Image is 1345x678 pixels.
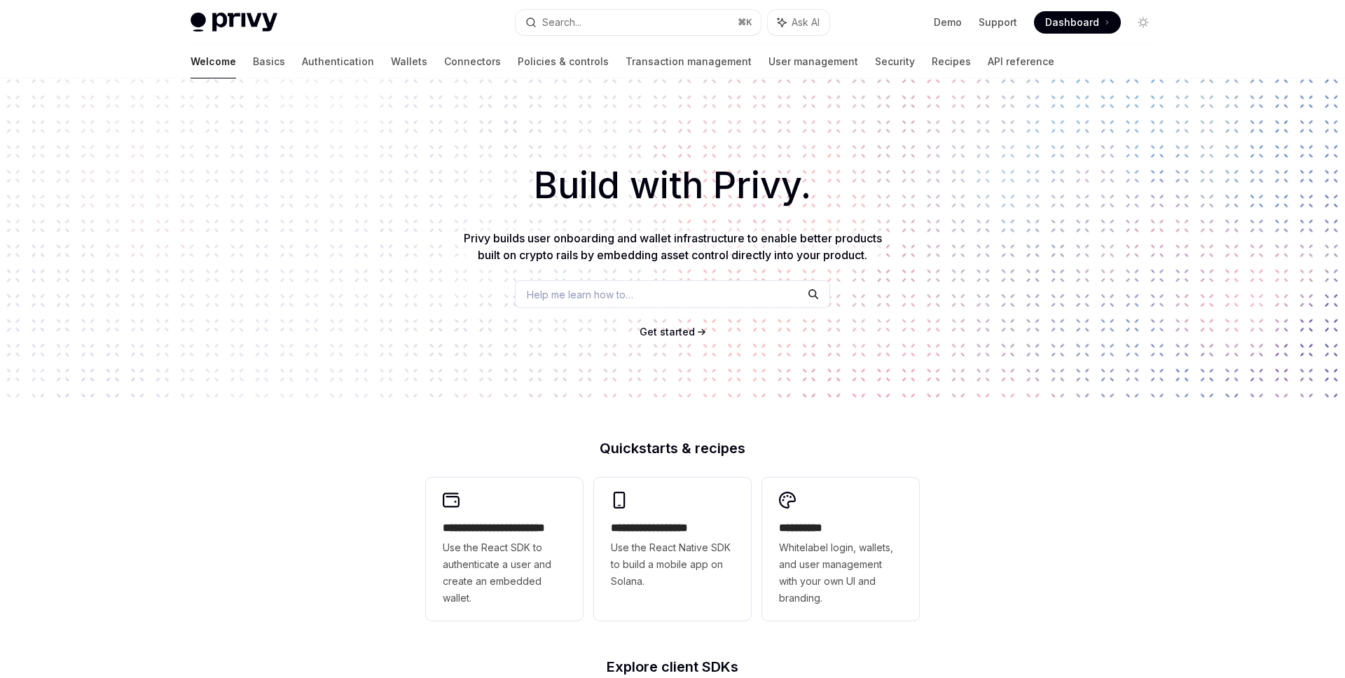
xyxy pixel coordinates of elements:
a: Connectors [444,45,501,78]
button: Ask AI [768,10,829,35]
a: API reference [988,45,1054,78]
a: Policies & controls [518,45,609,78]
span: ⌘ K [738,17,752,28]
h2: Quickstarts & recipes [426,441,919,455]
span: Help me learn how to… [527,287,633,302]
a: Get started [640,325,695,339]
a: Dashboard [1034,11,1121,34]
span: Get started [640,326,695,338]
a: Welcome [191,45,236,78]
span: Ask AI [792,15,820,29]
a: Demo [934,15,962,29]
a: **** *****Whitelabel login, wallets, and user management with your own UI and branding. [762,478,919,621]
a: Recipes [932,45,971,78]
a: Support [979,15,1017,29]
a: Authentication [302,45,374,78]
span: Use the React Native SDK to build a mobile app on Solana. [611,539,734,590]
a: Basics [253,45,285,78]
h2: Explore client SDKs [426,660,919,674]
span: Privy builds user onboarding and wallet infrastructure to enable better products built on crypto ... [464,231,882,262]
a: Security [875,45,915,78]
div: Search... [542,14,581,31]
img: light logo [191,13,277,32]
button: Search...⌘K [516,10,761,35]
button: Toggle dark mode [1132,11,1154,34]
a: **** **** **** ***Use the React Native SDK to build a mobile app on Solana. [594,478,751,621]
h1: Build with Privy. [22,158,1323,213]
a: Transaction management [626,45,752,78]
span: Use the React SDK to authenticate a user and create an embedded wallet. [443,539,566,607]
a: Wallets [391,45,427,78]
a: User management [768,45,858,78]
span: Dashboard [1045,15,1099,29]
span: Whitelabel login, wallets, and user management with your own UI and branding. [779,539,902,607]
